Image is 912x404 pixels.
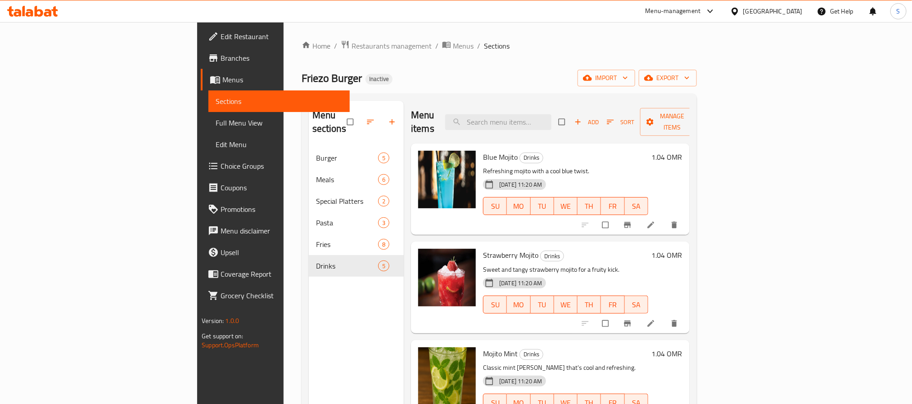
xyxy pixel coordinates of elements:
[379,240,389,249] span: 8
[605,115,637,129] button: Sort
[221,161,342,171] span: Choice Groups
[483,248,538,262] span: Strawberry Mojito
[221,247,342,258] span: Upsell
[201,198,349,220] a: Promotions
[309,233,404,255] div: Fries8
[578,197,601,215] button: TH
[483,197,507,215] button: SU
[316,260,378,271] span: Drinks
[510,200,527,213] span: MO
[418,151,476,208] img: Blue Mojito
[618,314,639,333] button: Branch-specific-item
[221,53,342,63] span: Branches
[309,190,404,212] div: Special Platters2
[316,196,378,206] span: Special Platters
[435,40,438,51] li: /
[605,200,621,213] span: FR
[483,362,648,373] p: Classic mint [PERSON_NAME] that's cool and refreshing.
[581,298,597,311] span: TH
[534,298,551,311] span: TU
[646,6,701,17] div: Menu-management
[572,115,601,129] span: Add item
[558,298,574,311] span: WE
[477,40,480,51] li: /
[201,47,349,69] a: Branches
[341,40,432,52] a: Restaurants management
[625,197,648,215] button: SA
[496,180,546,189] span: [DATE] 11:20 AM
[201,285,349,306] a: Grocery Checklist
[558,200,574,213] span: WE
[202,330,243,342] span: Get support on:
[597,216,616,233] span: Select to update
[361,112,382,132] span: Sort sections
[201,220,349,242] a: Menu disclaimer
[201,263,349,285] a: Coverage Report
[309,255,404,277] div: Drinks5
[221,290,342,301] span: Grocery Checklist
[578,70,635,86] button: import
[216,139,342,150] span: Edit Menu
[652,151,682,163] h6: 1.04 OMR
[378,239,389,250] div: items
[574,117,599,127] span: Add
[647,111,697,133] span: Manage items
[418,249,476,306] img: Strawberry Mojito
[378,174,389,185] div: items
[379,175,389,184] span: 6
[534,200,551,213] span: TU
[445,114,551,130] input: search
[379,154,389,162] span: 5
[483,166,648,177] p: Refreshing mojito with a cool blue twist.
[541,251,564,261] span: Drinks
[601,115,640,129] span: Sort items
[553,113,572,130] span: Select section
[442,40,474,52] a: Menus
[540,251,564,261] div: Drinks
[483,264,648,275] p: Sweet and tangy strawberry mojito for a fruity kick.
[625,296,648,314] button: SA
[316,174,378,185] span: Meals
[554,197,578,215] button: WE
[316,153,378,163] span: Burger
[578,296,601,314] button: TH
[378,196,389,206] div: items
[208,134,349,155] a: Edit Menu
[216,117,342,128] span: Full Menu View
[628,200,645,213] span: SA
[520,349,543,359] span: Drinks
[605,298,621,311] span: FR
[342,113,361,130] span: Select all sections
[352,40,432,51] span: Restaurants management
[585,72,628,84] span: import
[483,296,507,314] button: SU
[221,31,342,42] span: Edit Restaurant
[221,204,342,215] span: Promotions
[601,197,624,215] button: FR
[897,6,900,16] span: S
[201,69,349,90] a: Menus
[378,217,389,228] div: items
[652,347,682,360] h6: 1.04 OMR
[520,153,543,163] span: Drinks
[531,197,554,215] button: TU
[378,153,389,163] div: items
[519,153,543,163] div: Drinks
[366,75,393,83] span: Inactive
[221,269,342,279] span: Coverage Report
[201,242,349,263] a: Upsell
[221,182,342,193] span: Coupons
[309,212,404,233] div: Pasta3
[309,144,404,280] nav: Menu sections
[316,239,378,250] span: Fries
[379,197,389,206] span: 2
[216,96,342,107] span: Sections
[208,90,349,112] a: Sections
[201,155,349,177] a: Choice Groups
[652,249,682,261] h6: 1.04 OMR
[378,260,389,271] div: items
